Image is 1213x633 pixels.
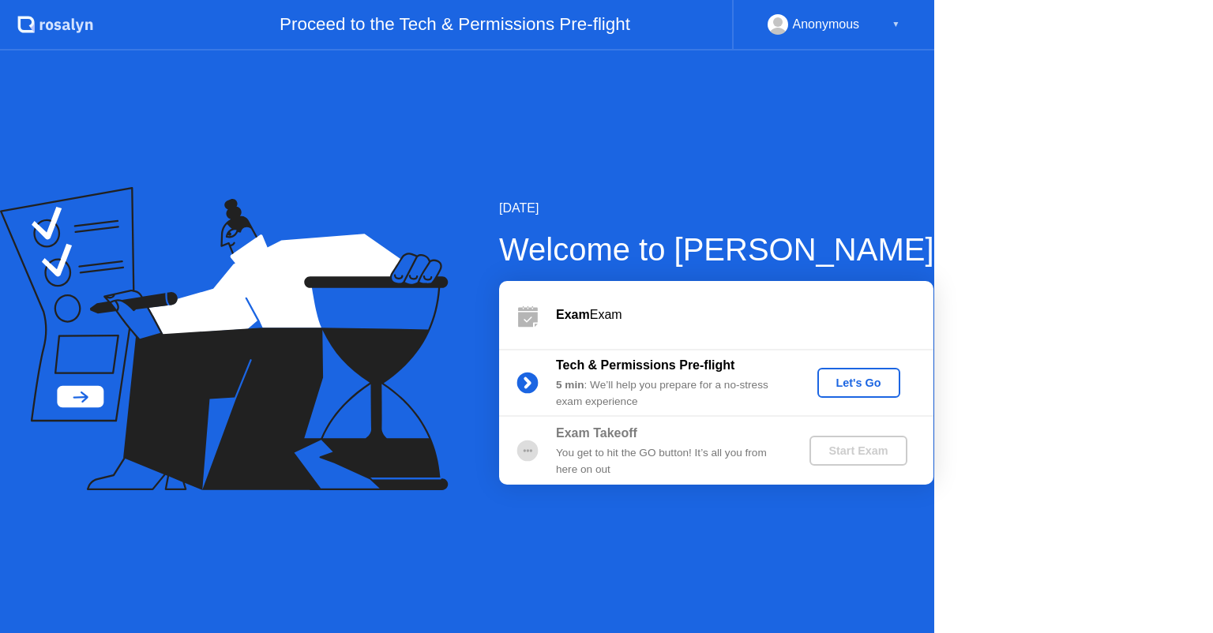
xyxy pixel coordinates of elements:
[556,358,734,372] b: Tech & Permissions Pre-flight
[556,305,933,324] div: Exam
[556,379,584,391] b: 5 min
[824,376,894,389] div: Let's Go
[809,436,907,466] button: Start Exam
[499,226,934,273] div: Welcome to [PERSON_NAME]
[556,445,783,478] div: You get to hit the GO button! It’s all you from here on out
[816,444,900,457] div: Start Exam
[892,14,899,35] div: ▼
[556,426,637,440] b: Exam Takeoff
[499,199,934,218] div: [DATE]
[793,14,860,35] div: Anonymous
[556,377,783,410] div: : We’ll help you prepare for a no-stress exam experience
[556,308,590,321] b: Exam
[817,368,900,398] button: Let's Go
